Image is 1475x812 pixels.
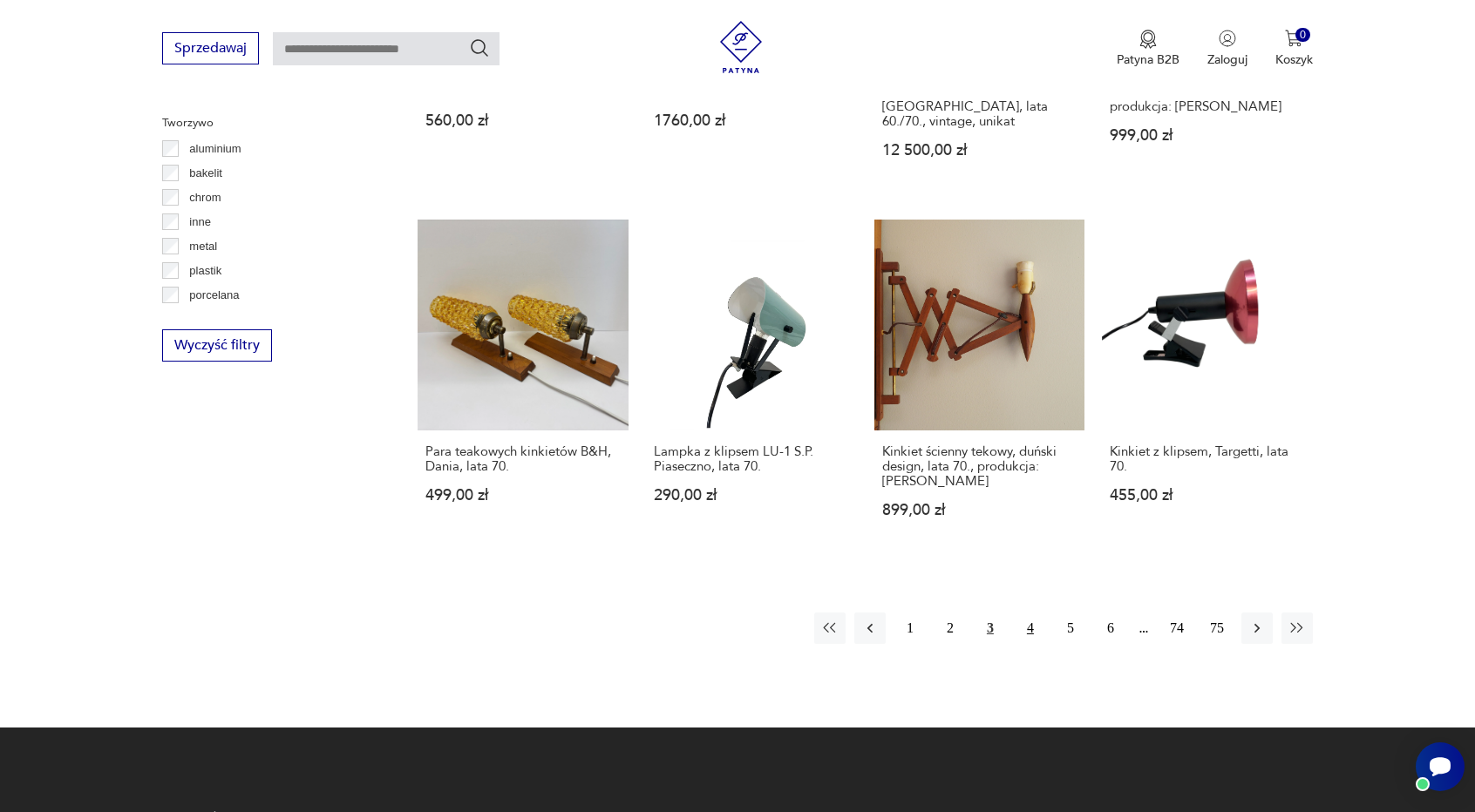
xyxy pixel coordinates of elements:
[162,329,272,362] button: Wyczyść filtry
[189,188,221,207] p: chrom
[654,113,849,128] p: 1760,00 zł
[935,612,966,644] button: 2
[189,310,226,329] p: porcelit
[1285,30,1302,47] img: Ikona koszyka
[1117,30,1179,68] a: Ikona medaluPatyna B2B
[1207,30,1247,68] button: Zaloguj
[189,139,241,159] p: aluminium
[162,32,259,64] button: Sprzedawaj
[1110,70,1305,114] h3: Komplet dwóch kinkietów ściennych, duński design, lata 70., produkcja: [PERSON_NAME]
[189,164,222,183] p: bakelit
[1055,612,1086,644] button: 5
[189,213,211,232] p: inne
[1117,30,1179,68] button: Patyna B2B
[715,21,767,73] img: Patyna - sklep z meblami i dekoracjami vintage
[1416,742,1465,791] iframe: Smartsupp widget button
[882,444,1077,489] h3: Kinkiet ścienny tekowy, duński design, lata 70., produkcja: [PERSON_NAME]
[882,143,1077,158] p: 12 500,00 zł
[1110,128,1305,143] p: 999,00 zł
[425,444,621,474] h3: Para teakowych kinkietów B&H, Dania, lata 70.
[469,37,490,58] button: Szukaj
[1201,612,1233,644] button: 75
[654,444,849,474] h3: Lampka z klipsem LU-1 S.P. Piaseczno, lata 70.
[189,286,239,305] p: porcelana
[1102,220,1313,551] a: Kinkiet z klipsem, Targetti, lata 70.Kinkiet z klipsem, Targetti, lata 70.455,00 zł
[418,220,629,551] a: Para teakowych kinkietów B&H, Dania, lata 70.Para teakowych kinkietów B&H, Dania, lata 70.499,00 zł
[1095,612,1126,644] button: 6
[874,220,1085,551] a: Kinkiet ścienny tekowy, duński design, lata 70., produkcja: LyfaKinkiet ścienny tekowy, duński de...
[654,488,849,503] p: 290,00 zł
[1207,51,1247,68] p: Zaloguj
[162,113,376,132] p: Tworzywo
[1117,51,1179,68] p: Patyna B2B
[646,220,857,551] a: Lampka z klipsem LU-1 S.P. Piaseczno, lata 70.Lampka z klipsem LU-1 S.P. Piaseczno, lata 70.290,0...
[1110,488,1305,503] p: 455,00 zł
[425,113,621,128] p: 560,00 zł
[882,503,1077,518] p: 899,00 zł
[894,612,926,644] button: 1
[1161,612,1193,644] button: 74
[1275,30,1313,68] button: 0Koszyk
[882,70,1077,129] h3: Kinkiety J. T. [GEOGRAPHIC_DATA], [GEOGRAPHIC_DATA], lata 60./70., vintage, unikat
[1219,30,1236,47] img: Ikonka użytkownika
[425,488,621,503] p: 499,00 zł
[189,261,221,281] p: plastik
[1275,51,1313,68] p: Koszyk
[1015,612,1046,644] button: 4
[1139,30,1157,49] img: Ikona medalu
[189,237,217,256] p: metal
[1110,444,1305,474] h3: Kinkiet z klipsem, Targetti, lata 70.
[1295,28,1310,43] div: 0
[162,44,259,56] a: Sprzedawaj
[975,612,1006,644] button: 3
